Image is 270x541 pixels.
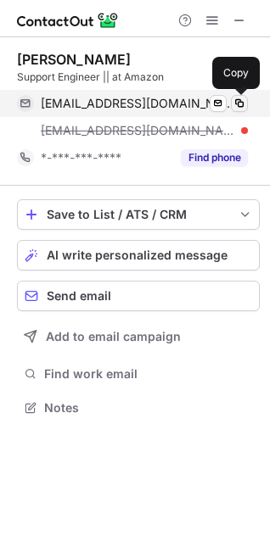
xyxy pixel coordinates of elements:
[17,321,260,352] button: Add to email campaign
[47,289,111,303] span: Send email
[44,366,253,382] span: Find work email
[181,149,248,166] button: Reveal Button
[17,281,260,311] button: Send email
[17,70,260,85] div: Support Engineer || at Amazon
[41,123,235,138] span: [EMAIL_ADDRESS][DOMAIN_NAME]
[17,240,260,270] button: AI write personalized message
[46,330,181,343] span: Add to email campaign
[47,248,228,262] span: AI write personalized message
[41,96,235,111] span: [EMAIL_ADDRESS][DOMAIN_NAME]
[17,51,131,68] div: [PERSON_NAME]
[17,362,260,386] button: Find work email
[17,396,260,420] button: Notes
[44,400,253,416] span: Notes
[47,208,230,221] div: Save to List / ATS / CRM
[17,10,119,31] img: ContactOut v5.3.10
[17,199,260,230] button: save-profile-one-click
